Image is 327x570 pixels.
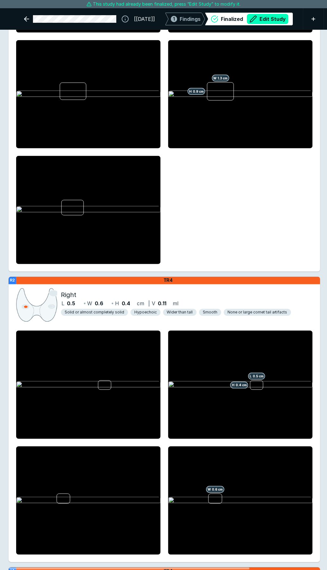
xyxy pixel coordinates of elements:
[180,15,201,23] span: Findings
[137,300,144,307] span: cm
[167,309,193,315] span: Wider than tall
[247,14,288,24] button: Edit Study
[67,300,75,307] span: 0.5
[205,13,293,25] div: FinalizedEdit Study
[16,287,57,323] img: GNQAAAAASUVORK5CYII=
[228,309,287,315] span: None or large comet tail artifacts
[61,290,76,300] span: Right
[134,309,157,315] span: Hypoechoic
[95,300,103,307] span: 0.6
[87,300,92,307] span: W
[165,13,205,25] div: 1Findings
[188,88,205,95] span: H 0.9 cm
[212,75,229,82] span: W 1.3 cm
[148,300,150,307] span: |
[10,12,15,26] a: See-Mode Logo
[65,309,124,315] span: Solid or almost completely solid
[122,300,130,307] span: 0.4
[221,14,288,24] div: Finalized
[173,15,175,22] span: 1
[230,381,248,388] span: H 0.4 cm
[115,300,119,307] span: H
[203,309,217,315] span: Smooth
[248,373,265,380] span: L 0.5 cm
[206,486,224,493] span: W 0.6 cm
[163,277,173,283] span: TR4
[152,300,155,307] span: V
[134,15,155,23] span: [[DATE]]
[158,300,166,307] span: 0.11
[93,1,240,8] span: This study had already been finalized, press “Edit Study” to modify it.
[61,300,64,307] span: L
[10,278,15,282] strong: R2
[173,300,178,307] span: ml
